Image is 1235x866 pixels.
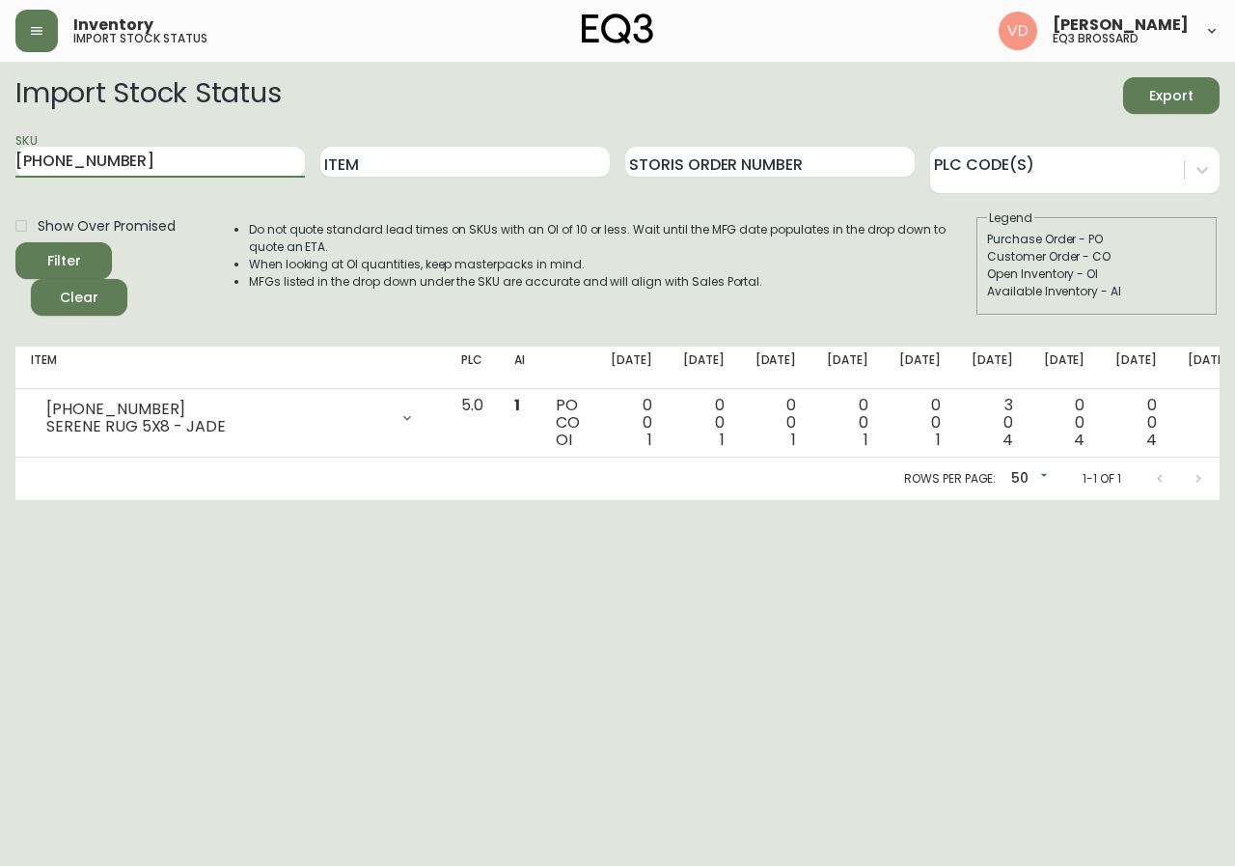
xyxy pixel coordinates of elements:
[1146,429,1157,451] span: 4
[904,470,996,488] p: Rows per page:
[1074,429,1084,451] span: 4
[611,397,652,449] div: 0 0
[1003,463,1052,495] div: 50
[249,273,974,291] li: MFGs listed in the drop down under the SKU are accurate and will align with Sales Portal.
[987,248,1207,265] div: Customer Order - CO
[31,279,127,316] button: Clear
[936,429,941,451] span: 1
[972,397,1013,449] div: 3 0
[899,397,941,449] div: 0 0
[755,397,797,449] div: 0 0
[1219,429,1229,451] span: 4
[720,429,725,451] span: 1
[249,256,974,273] li: When looking at OI quantities, keep masterpacks in mind.
[46,401,388,418] div: [PHONE_NUMBER]
[1083,470,1121,488] p: 1-1 of 1
[1123,77,1220,114] button: Export
[46,418,388,435] div: SERENE RUG 5X8 - JADE
[1053,17,1189,33] span: [PERSON_NAME]
[987,283,1207,300] div: Available Inventory - AI
[582,14,653,44] img: logo
[884,347,956,389] th: [DATE]
[668,347,740,389] th: [DATE]
[46,286,112,310] span: Clear
[1139,84,1204,108] span: Export
[827,397,868,449] div: 0 0
[556,429,572,451] span: OI
[987,231,1207,248] div: Purchase Order - PO
[499,347,540,389] th: AI
[864,429,868,451] span: 1
[38,216,176,237] span: Show Over Promised
[15,242,112,279] button: Filter
[73,33,207,44] h5: import stock status
[446,389,499,458] td: 5.0
[811,347,884,389] th: [DATE]
[15,347,446,389] th: Item
[956,347,1029,389] th: [DATE]
[47,249,81,273] div: Filter
[1188,397,1229,449] div: 0 0
[1044,397,1085,449] div: 0 0
[31,397,430,439] div: [PHONE_NUMBER]SERENE RUG 5X8 - JADE
[740,347,812,389] th: [DATE]
[647,429,652,451] span: 1
[1100,347,1172,389] th: [DATE]
[1053,33,1139,44] h5: eq3 brossard
[514,394,520,416] span: 1
[15,77,281,114] h2: Import Stock Status
[556,397,580,449] div: PO CO
[791,429,796,451] span: 1
[999,12,1037,50] img: 34cbe8de67806989076631741e6a7c6b
[595,347,668,389] th: [DATE]
[1029,347,1101,389] th: [DATE]
[446,347,499,389] th: PLC
[249,221,974,256] li: Do not quote standard lead times on SKUs with an OI of 10 or less. Wait until the MFG date popula...
[1115,397,1157,449] div: 0 0
[987,265,1207,283] div: Open Inventory - OI
[1002,429,1013,451] span: 4
[987,210,1034,227] legend: Legend
[683,397,725,449] div: 0 0
[73,17,153,33] span: Inventory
